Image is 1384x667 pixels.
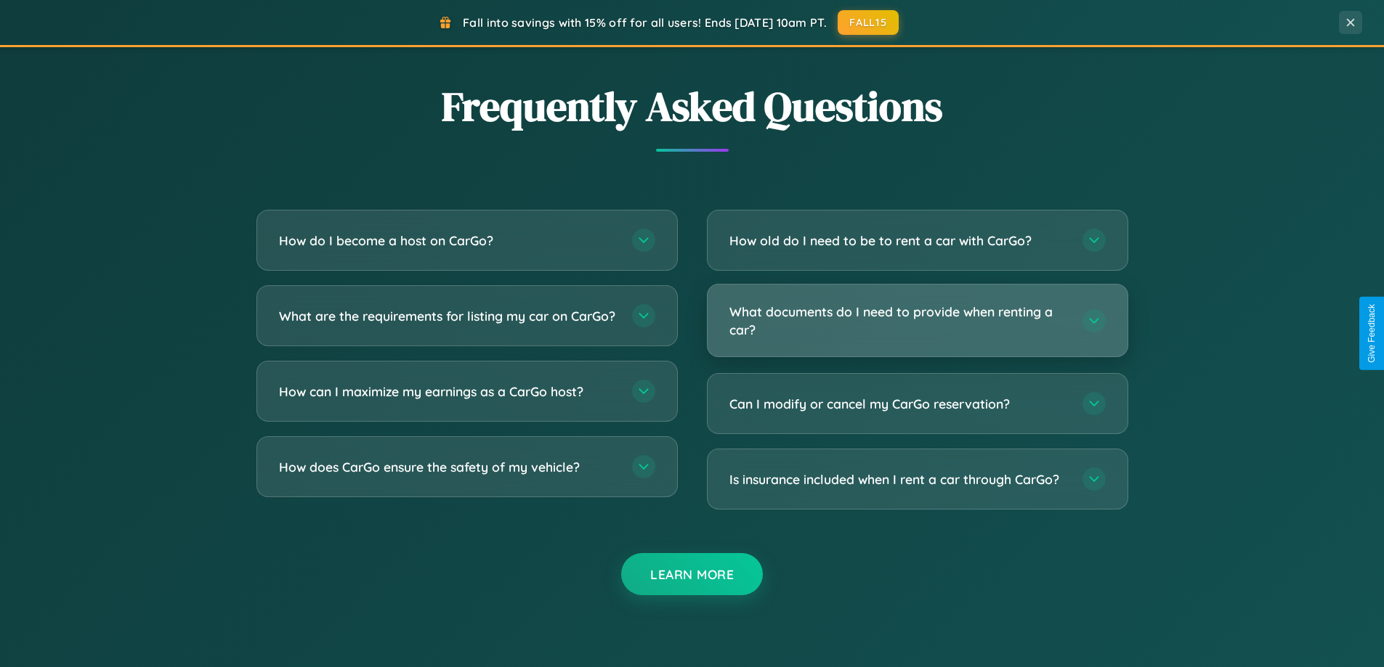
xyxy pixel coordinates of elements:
h2: Frequently Asked Questions [256,78,1128,134]
h3: What documents do I need to provide when renting a car? [729,303,1068,338]
h3: What are the requirements for listing my car on CarGo? [279,307,618,325]
button: FALL15 [838,10,899,35]
h3: How can I maximize my earnings as a CarGo host? [279,382,618,401]
h3: How do I become a host on CarGo? [279,232,618,250]
button: Learn More [621,553,763,595]
div: Give Feedback [1367,304,1377,363]
h3: Can I modify or cancel my CarGo reservation? [729,395,1068,413]
h3: How does CarGo ensure the safety of my vehicle? [279,458,618,476]
h3: Is insurance included when I rent a car through CarGo? [729,470,1068,488]
h3: How old do I need to be to rent a car with CarGo? [729,232,1068,250]
span: Fall into savings with 15% off for all users! Ends [DATE] 10am PT. [463,15,827,30]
